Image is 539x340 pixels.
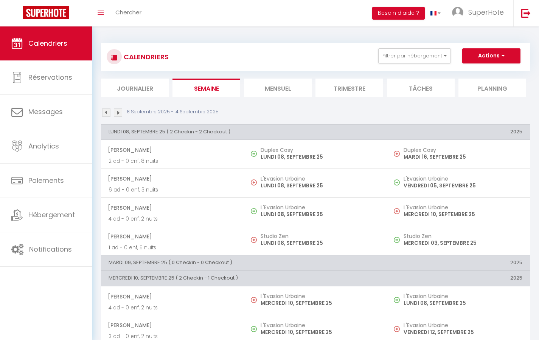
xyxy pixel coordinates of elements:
span: Paiements [28,176,64,185]
li: Planning [458,79,526,97]
img: NO IMAGE [394,237,400,243]
p: MERCREDI 10, SEPTEMBRE 25 [261,328,379,336]
p: 6 ad - 0 enf, 3 nuits [109,186,236,194]
h5: L'Evasion Urbaine [261,293,379,299]
p: LUNDI 08, SEPTEMBRE 25 [261,153,379,161]
img: NO IMAGE [394,179,400,185]
h5: L'Evasion Urbaine [404,293,522,299]
p: LUNDI 08, SEPTEMBRE 25 [261,182,379,190]
p: MERCREDI 10, SEPTEMBRE 25 [261,299,379,307]
p: MERCREDI 03, SEPTEMBRE 25 [404,239,522,247]
img: NO IMAGE [251,179,257,185]
span: [PERSON_NAME] [108,143,236,157]
p: 8 Septembre 2025 - 14 Septembre 2025 [127,108,219,116]
img: NO IMAGE [394,326,400,332]
p: LUNDI 08, SEPTEMBRE 25 [261,239,379,247]
h3: CALENDRIERS [122,48,169,65]
img: NO IMAGE [394,151,400,157]
h5: Studio Zen [404,233,522,239]
h5: L'Evasion Urbaine [261,322,379,328]
img: ... [452,7,463,18]
span: [PERSON_NAME] [108,289,236,304]
span: Calendriers [28,39,67,48]
th: LUNDI 08, SEPTEMBRE 25 ( 2 Checkin - 2 Checkout ) [101,124,387,139]
img: Super Booking [23,6,69,19]
li: Mensuel [244,79,312,97]
p: 1 ad - 0 enf, 5 nuits [109,244,236,252]
button: Ouvrir le widget de chat LiveChat [6,3,29,26]
p: 2 ad - 0 enf, 8 nuits [109,157,236,165]
span: [PERSON_NAME] [108,229,236,244]
li: Semaine [172,79,240,97]
img: NO IMAGE [251,297,257,303]
span: Chercher [115,8,141,16]
p: 4 ad - 0 enf, 2 nuits [109,304,236,312]
li: Tâches [387,79,455,97]
img: NO IMAGE [251,237,257,243]
span: SuperHote [468,8,504,17]
h5: L'Evasion Urbaine [261,204,379,210]
p: VENDREDI 12, SEPTEMBRE 25 [404,328,522,336]
p: MARDI 16, SEPTEMBRE 25 [404,153,522,161]
span: Messages [28,107,63,116]
p: LUNDI 08, SEPTEMBRE 25 [404,299,522,307]
h5: L'Evasion Urbaine [404,322,522,328]
p: LUNDI 08, SEPTEMBRE 25 [261,210,379,218]
h5: L'Evasion Urbaine [261,176,379,182]
th: MERCREDI 10, SEPTEMBRE 25 ( 2 Checkin - 1 Checkout ) [101,271,387,286]
h5: Duplex Cosy [404,147,522,153]
img: NO IMAGE [394,297,400,303]
span: Analytics [28,141,59,151]
th: 2025 [387,124,530,139]
span: [PERSON_NAME] [108,172,236,186]
button: Actions [462,48,520,63]
h5: L'Evasion Urbaine [404,176,522,182]
p: MERCREDI 10, SEPTEMBRE 25 [404,210,522,218]
p: 4 ad - 0 enf, 2 nuits [109,215,236,223]
span: Hébergement [28,210,75,219]
th: MARDI 09, SEPTEMBRE 25 ( 0 Checkin - 0 Checkout ) [101,255,387,270]
span: Réservations [28,73,72,82]
button: Filtrer par hébergement [378,48,451,63]
h5: Duplex Cosy [261,147,379,153]
li: Journalier [101,79,169,97]
li: Trimestre [315,79,383,97]
h5: L'Evasion Urbaine [404,204,522,210]
img: NO IMAGE [394,208,400,214]
p: VENDREDI 05, SEPTEMBRE 25 [404,182,522,190]
button: Besoin d'aide ? [372,7,425,20]
th: 2025 [387,255,530,270]
th: 2025 [387,271,530,286]
img: logout [521,8,531,18]
span: [PERSON_NAME] [108,201,236,215]
span: Notifications [29,244,72,254]
span: [PERSON_NAME] [108,318,236,332]
h5: Studio Zen [261,233,379,239]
